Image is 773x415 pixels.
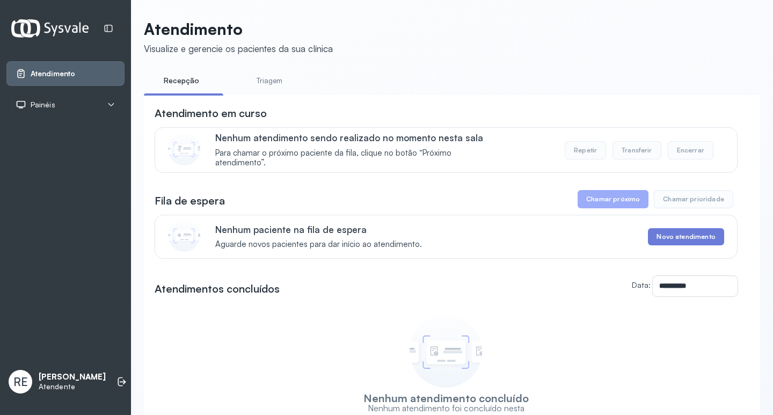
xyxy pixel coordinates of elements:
button: Chamar próximo [578,190,648,208]
h3: Atendimentos concluídos [155,281,280,296]
button: Novo atendimento [648,228,724,245]
img: Imagem de CalloutCard [168,220,200,252]
img: Logotipo do estabelecimento [11,19,89,37]
div: Visualize e gerencie os pacientes da sua clínica [144,43,333,54]
p: [PERSON_NAME] [39,372,106,382]
button: Transferir [612,141,661,159]
span: Aguarde novos pacientes para dar início ao atendimento. [215,239,422,250]
label: Data: [632,280,651,289]
img: Imagem de CalloutCard [168,133,200,165]
span: Painéis [31,100,55,110]
button: Chamar prioridade [654,190,733,208]
p: Nenhum paciente na fila de espera [215,224,422,235]
h3: Fila de espera [155,193,225,208]
a: Atendimento [16,68,115,79]
p: Atendente [39,382,106,391]
span: Atendimento [31,69,75,78]
img: Imagem de empty state [410,315,482,388]
span: Para chamar o próximo paciente da fila, clique no botão “Próximo atendimento”. [215,148,499,169]
h3: Nenhum atendimento concluído [363,393,529,403]
button: Repetir [565,141,606,159]
p: Nenhum atendimento sendo realizado no momento nesta sala [215,132,499,143]
a: Triagem [232,72,307,90]
p: Atendimento [144,19,333,39]
button: Encerrar [668,141,713,159]
h3: Atendimento em curso [155,106,267,121]
a: Recepção [144,72,219,90]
